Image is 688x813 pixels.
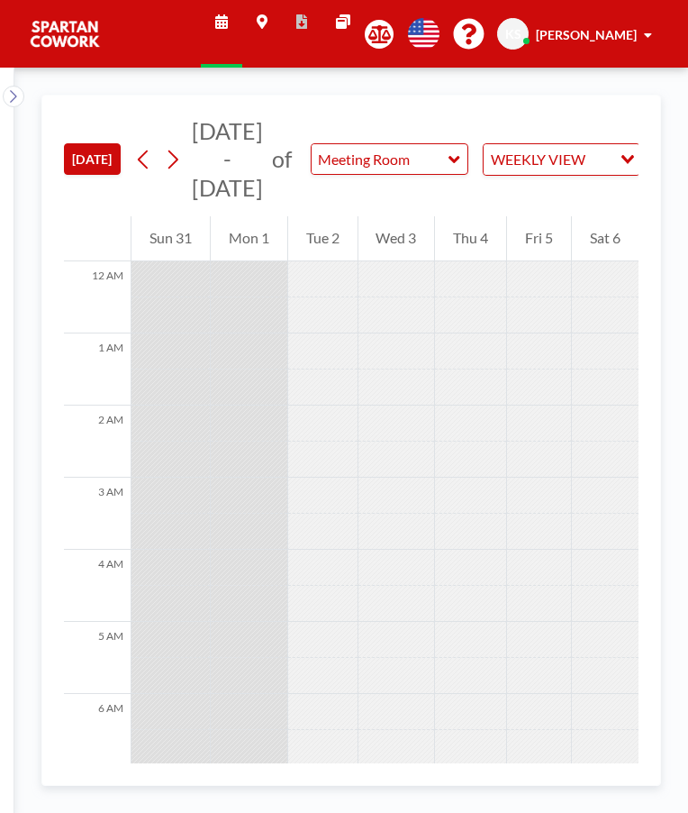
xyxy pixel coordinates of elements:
div: 6 AM [64,694,131,766]
div: Sun 31 [131,216,210,261]
div: Wed 3 [358,216,435,261]
div: 3 AM [64,478,131,550]
div: Mon 1 [211,216,287,261]
div: 5 AM [64,622,131,694]
span: WEEKLY VIEW [487,148,589,171]
div: 2 AM [64,406,131,478]
div: 12 AM [64,261,131,333]
input: Search for option [591,148,610,171]
span: [PERSON_NAME] [536,27,637,42]
div: Sat 6 [572,216,638,261]
div: 4 AM [64,550,131,622]
div: Fri 5 [507,216,571,261]
div: Search for option [484,144,639,175]
span: [DATE] - [DATE] [192,117,263,201]
span: of [272,145,292,173]
input: Meeting Room [312,144,449,174]
img: organization-logo [29,16,101,52]
div: Tue 2 [288,216,358,261]
button: [DATE] [64,143,121,175]
div: 1 AM [64,333,131,406]
span: KS [505,26,521,42]
div: Thu 4 [435,216,506,261]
